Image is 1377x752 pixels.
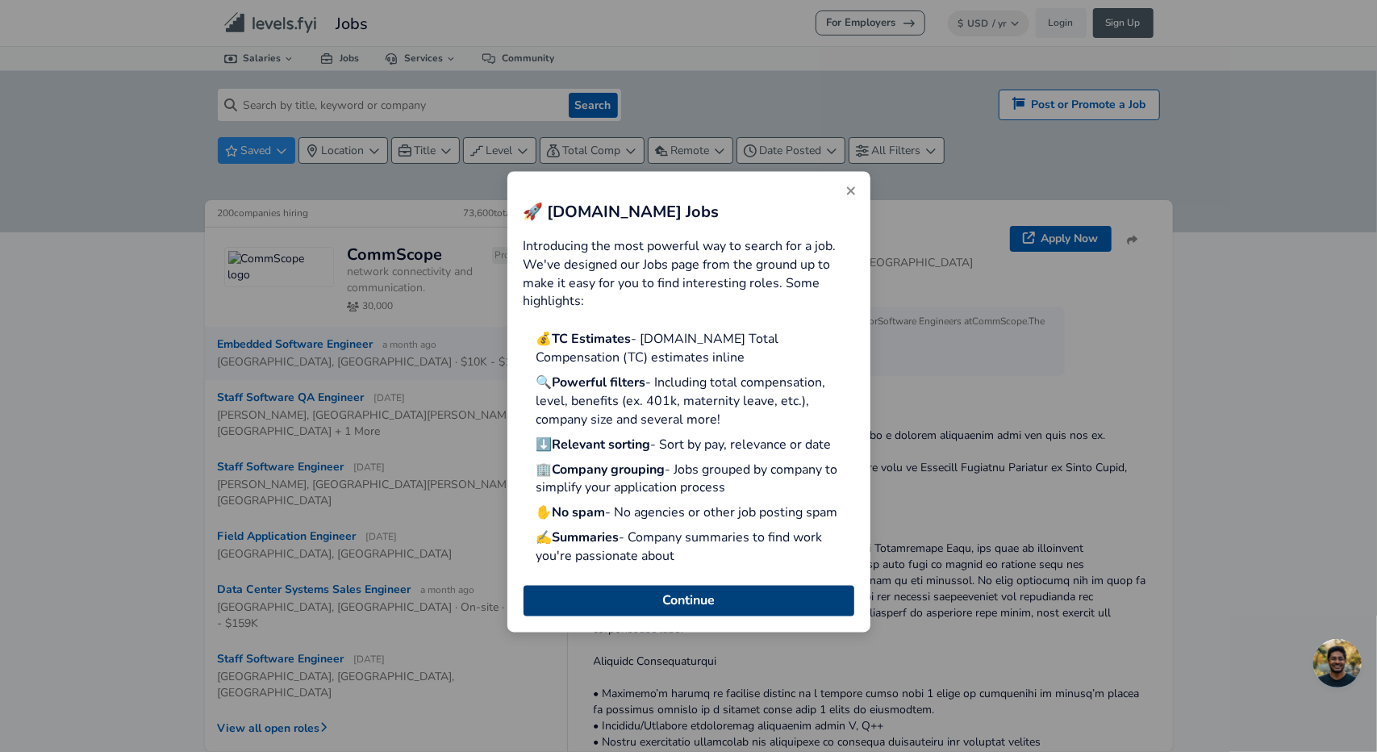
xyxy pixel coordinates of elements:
strong: Relevant sorting [553,436,651,453]
strong: Company grouping [553,461,666,478]
strong: Summaries [553,529,620,547]
p: 🔍 - Including total compensation, level, benefits (ex. 401k, maternity leave, etc.), company size... [536,374,854,430]
h2: 🚀 [DOMAIN_NAME] Jobs [524,201,854,224]
p: ✋ - No agencies or other job posting spam [536,504,854,523]
strong: TC Estimates [553,331,632,349]
button: Close [524,585,854,616]
p: Introducing the most powerful way to search for a job. We've designed our Jobs page from the grou... [524,237,854,311]
strong: No spam [553,504,606,522]
p: ✍️ - Company summaries to find work you're passionate about [536,529,854,566]
p: ⬇️ - Sort by pay, relevance or date [536,436,854,454]
strong: Powerful filters [553,374,646,392]
button: Close [838,178,864,205]
p: 🏢 - Jobs grouped by company to simplify your application process [536,461,854,498]
p: 💰 - [DOMAIN_NAME] Total Compensation (TC) estimates inline [536,331,854,368]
